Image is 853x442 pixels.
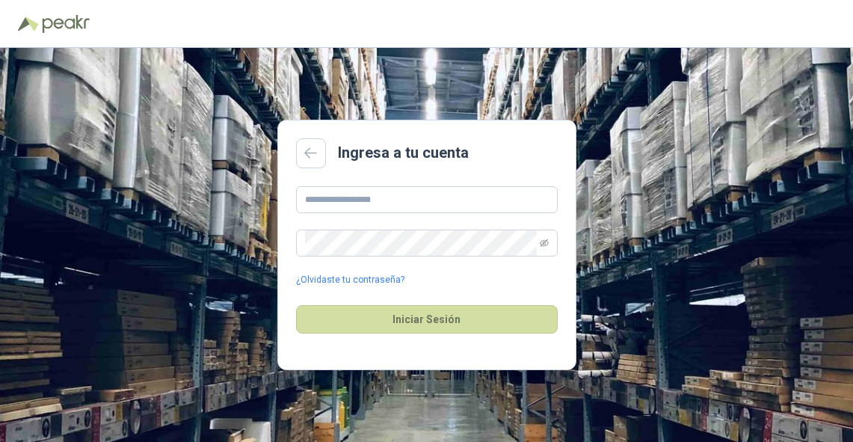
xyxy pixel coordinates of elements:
h2: Ingresa a tu cuenta [338,141,469,165]
img: Peakr [42,15,90,33]
a: ¿Olvidaste tu contraseña? [296,273,404,287]
img: Logo [18,16,39,31]
span: eye-invisible [540,239,549,248]
button: Iniciar Sesión [296,305,558,334]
